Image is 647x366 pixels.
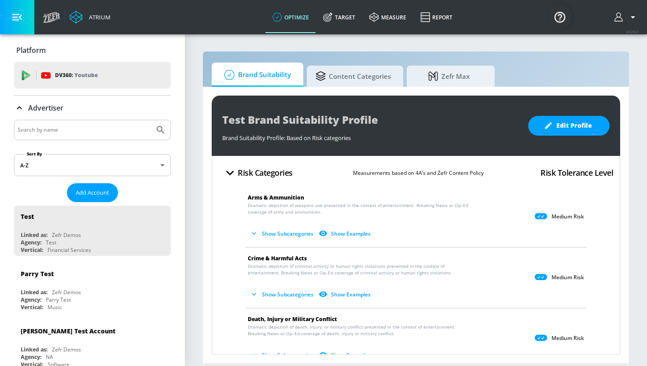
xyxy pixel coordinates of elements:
div: Atrium [85,13,110,21]
div: Agency: [21,353,41,361]
a: measure [362,1,413,33]
div: TestLinked as:Zefr DemosAgency:TestVertical:Financial Services [14,206,171,256]
div: Financial Services [48,246,91,254]
div: Zefr Demos [52,346,81,353]
a: optimize [265,1,316,33]
p: Medium Risk [551,335,584,342]
div: Parry TestLinked as:Zefr DemosAgency:Parry TestVertical:Music [14,263,171,313]
p: Youtube [74,70,98,80]
div: [PERSON_NAME] Test Account [21,327,115,335]
button: Show Subcategories [248,348,317,362]
button: Show Examples [317,287,374,302]
div: Linked as: [21,346,48,353]
span: Edit Profile [546,120,592,131]
span: Dramatic depiction of weapons use presented in the context of entertainment. Breaking News or Op–... [248,202,473,215]
div: Music [48,303,62,311]
span: Dramatic depiction of death, injury, or military conflict presented in the context of entertainme... [248,324,473,337]
span: Crime & Harmful Acts [248,255,307,262]
a: Report [413,1,460,33]
a: Target [316,1,362,33]
p: DV360: [55,70,98,80]
div: Linked as: [21,231,48,239]
button: Edit Profile [528,116,610,136]
div: Agency: [21,239,41,246]
div: Vertical: [21,246,43,254]
button: Show Subcategories [248,287,317,302]
span: Add Account [76,188,109,198]
button: Add Account [67,183,118,202]
button: Open Resource Center [548,4,572,29]
div: Zefr Demos [52,231,81,239]
h4: Risk Tolerance Level [540,166,613,179]
span: Arms & Ammunition [248,194,304,201]
p: Measurements based on 4A’s and Zefr Content Policy [353,168,484,177]
p: Advertiser [28,103,63,113]
button: Risk Categories [219,163,296,183]
span: Dramatic depiction of criminal activity or human rights violations presented in the context of en... [248,263,473,276]
div: Parry Test [46,296,71,303]
a: Atrium [70,11,110,24]
div: Vertical: [21,303,43,311]
div: Agency: [21,296,41,303]
div: A-Z [14,154,171,176]
div: DV360: Youtube [14,62,171,89]
div: NA [46,353,53,361]
p: Medium Risk [551,274,584,281]
div: Test [46,239,56,246]
p: Platform [16,45,46,55]
div: Brand Suitability Profile: Based on Risk categories [222,129,519,142]
button: Show Examples [317,348,374,362]
h4: Risk Categories [238,166,293,179]
input: Search by name [18,124,151,136]
div: Zefr Demos [52,288,81,296]
div: Platform [14,38,171,63]
label: Sort By [25,151,44,157]
span: v 4.28.0 [626,29,638,34]
div: Advertiser [14,96,171,120]
span: Zefr Max [415,66,482,87]
div: Linked as: [21,288,48,296]
div: Test [21,212,34,221]
span: Content Categories [316,66,391,87]
button: Show Subcategories [248,226,317,241]
span: Death, Injury or Military Conflict [248,315,337,323]
span: Brand Suitability [221,64,291,85]
p: Medium Risk [551,213,584,220]
div: Parry Test [21,270,54,278]
button: Show Examples [317,226,374,241]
